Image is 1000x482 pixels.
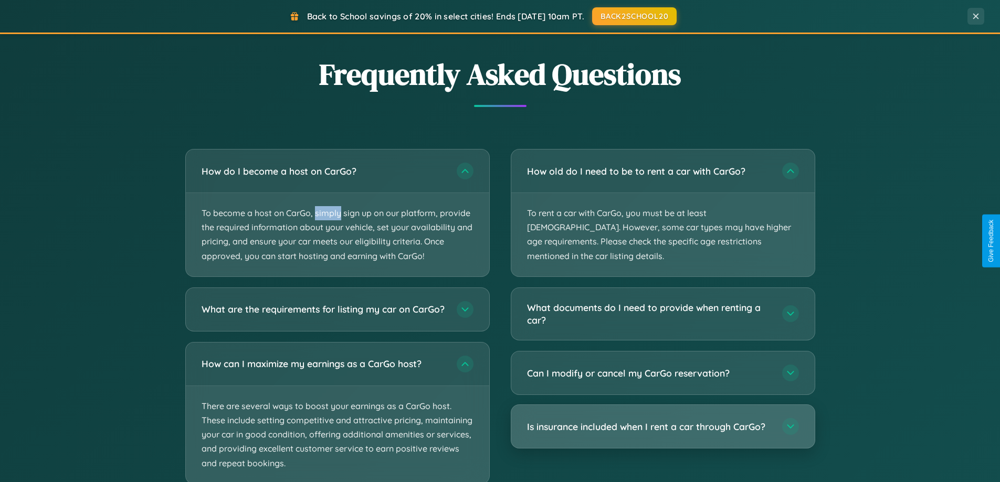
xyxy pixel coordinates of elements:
h3: What are the requirements for listing my car on CarGo? [202,303,446,316]
h3: How old do I need to be to rent a car with CarGo? [527,165,772,178]
h3: How can I maximize my earnings as a CarGo host? [202,357,446,370]
h3: Is insurance included when I rent a car through CarGo? [527,420,772,433]
h3: Can I modify or cancel my CarGo reservation? [527,367,772,380]
span: Back to School savings of 20% in select cities! Ends [DATE] 10am PT. [307,11,584,22]
p: To become a host on CarGo, simply sign up on our platform, provide the required information about... [186,193,489,276]
h2: Frequently Asked Questions [185,54,815,94]
h3: What documents do I need to provide when renting a car? [527,301,772,327]
button: BACK2SCHOOL20 [592,7,677,25]
div: Give Feedback [987,220,995,262]
h3: How do I become a host on CarGo? [202,165,446,178]
p: To rent a car with CarGo, you must be at least [DEMOGRAPHIC_DATA]. However, some car types may ha... [511,193,815,276]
